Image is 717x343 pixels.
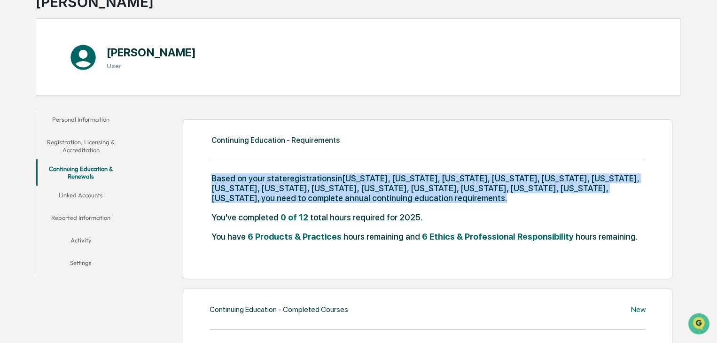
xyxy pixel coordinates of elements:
[248,232,342,242] span: 6 Products & Practices
[36,253,126,276] button: Settings
[6,133,63,149] a: 🔎Data Lookup
[36,110,126,276] div: secondary tabs example
[9,20,171,35] p: How can we help?
[211,173,646,203] span: Based on your state registrations in [US_STATE], [US_STATE], [US_STATE], [US_STATE], [US_STATE], ...
[9,137,17,145] div: 🔎
[576,232,638,242] span: hours remaining.
[281,212,308,222] span: 0 of 12
[211,232,246,242] span: You have
[631,305,646,314] div: New
[211,136,340,145] div: Continuing Education - Requirements
[343,232,420,242] span: hours remaining and
[687,312,712,337] iframe: Open customer support
[36,208,126,231] button: Reported Information
[36,231,126,253] button: Activity
[66,159,114,166] a: Powered byPylon
[211,212,279,222] span: You've completed
[310,212,422,222] span: total hours required for 2025.
[68,119,76,127] div: 🗄️
[9,119,17,127] div: 🖐️
[19,118,61,128] span: Preclearance
[210,305,348,314] div: Continuing Education - Completed Courses
[32,81,119,89] div: We're available if you need us!
[36,133,126,159] button: Registration, Licensing & Accreditation
[422,232,574,242] span: 6 Ethics & Professional Responsibility
[160,75,171,86] button: Start new chat
[78,118,117,128] span: Attestations
[36,159,126,186] button: Continuing Education & Renewals
[19,136,59,146] span: Data Lookup
[9,72,26,89] img: 1746055101610-c473b297-6a78-478c-a979-82029cc54cd1
[64,115,120,132] a: 🗄️Attestations
[107,62,195,70] h3: User
[6,115,64,132] a: 🖐️Preclearance
[94,159,114,166] span: Pylon
[107,46,195,59] h1: [PERSON_NAME]
[36,110,126,133] button: Personal Information
[32,72,154,81] div: Start new chat
[36,186,126,208] button: Linked Accounts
